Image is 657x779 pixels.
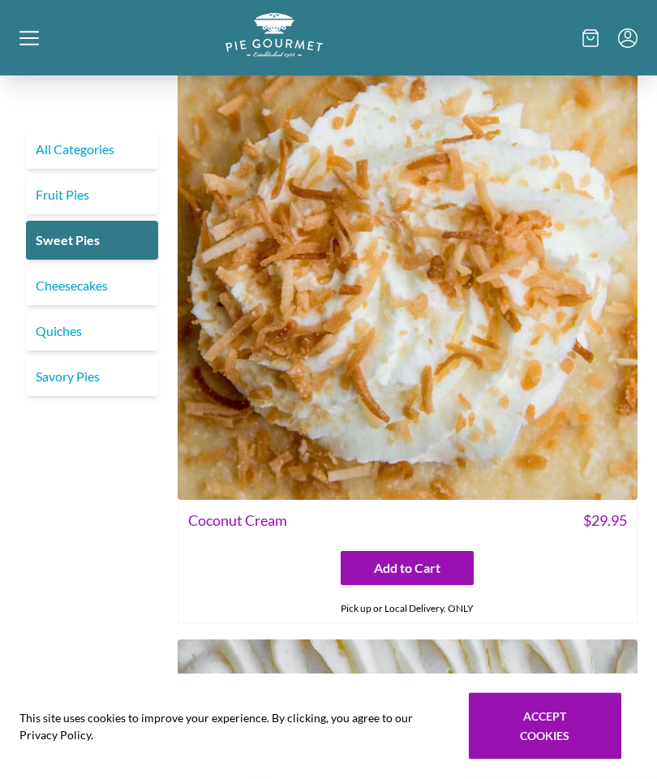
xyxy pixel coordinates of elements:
[469,693,621,760] button: Accept cookies
[188,510,287,532] span: Coconut Cream
[26,312,158,351] a: Quiches
[26,221,158,260] a: Sweet Pies
[26,175,158,214] a: Fruit Pies
[26,130,158,169] a: All Categories
[374,559,440,579] span: Add to Cart
[341,552,474,586] button: Add to Cart
[178,40,638,501] img: Coconut Cream
[26,266,158,305] a: Cheesecakes
[225,13,323,58] img: logo
[178,596,638,623] div: Pick up or Local Delivery. ONLY
[225,45,323,60] a: Logo
[583,510,627,532] span: $ 29.95
[19,709,446,743] span: This site uses cookies to improve your experience. By clicking, you agree to our Privacy Policy.
[618,28,638,48] button: Menu
[26,357,158,396] a: Savory Pies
